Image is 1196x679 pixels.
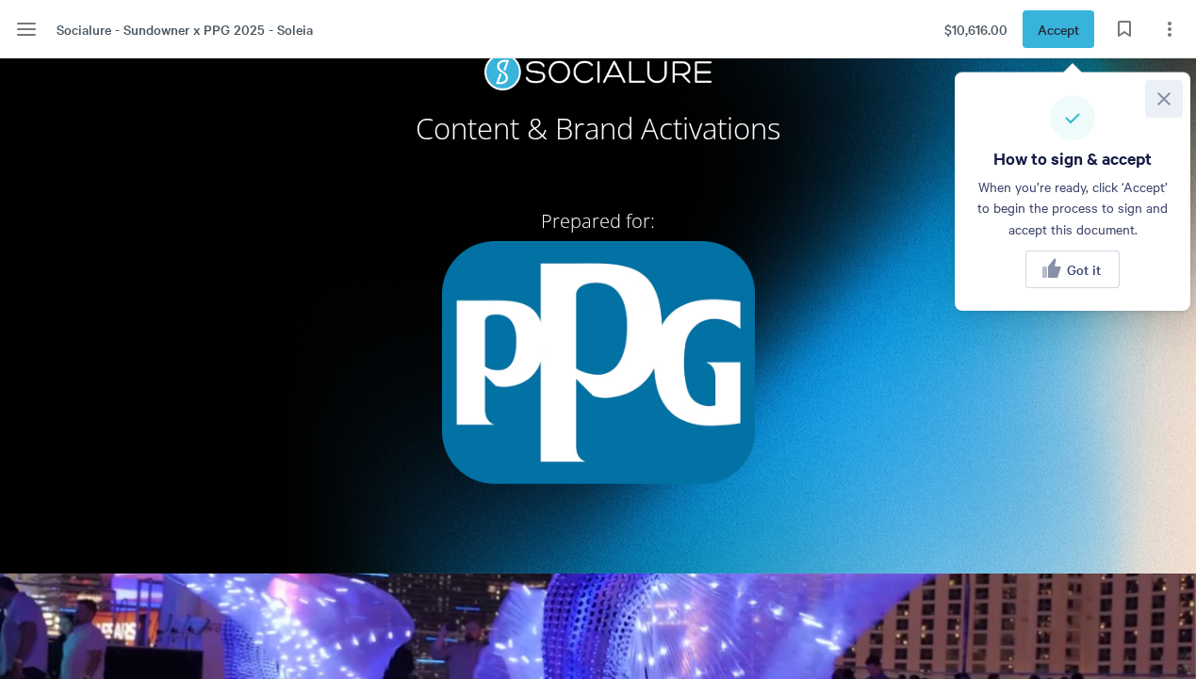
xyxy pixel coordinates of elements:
button: Page options [1151,10,1188,48]
span: Got it [1067,262,1101,277]
h2: Content & Brand Activations [219,90,977,159]
h2: Prepared for: [219,197,977,241]
h5: How to sign & accept [993,148,1152,169]
img: M71kUzr7ubDafUdJapsUqAvF0o3QdNEJjUOdRQ.png [442,241,755,484]
span: Accept [1038,19,1079,40]
img: ozqhR0JDEw7VX9owerG_lp_gGVSdLUrAQSWNBA.png [484,54,712,90]
button: Accept [1023,10,1094,48]
button: Got it [1025,251,1120,288]
span: Socialure - Sundowner x PPG 2025 - Soleia [57,19,313,40]
button: Menu [8,10,45,48]
span: $10,616.00 [944,19,1008,40]
span: When you’re ready, click ‘Accept’ to begin the process to sign and accept this document. [977,176,1168,239]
